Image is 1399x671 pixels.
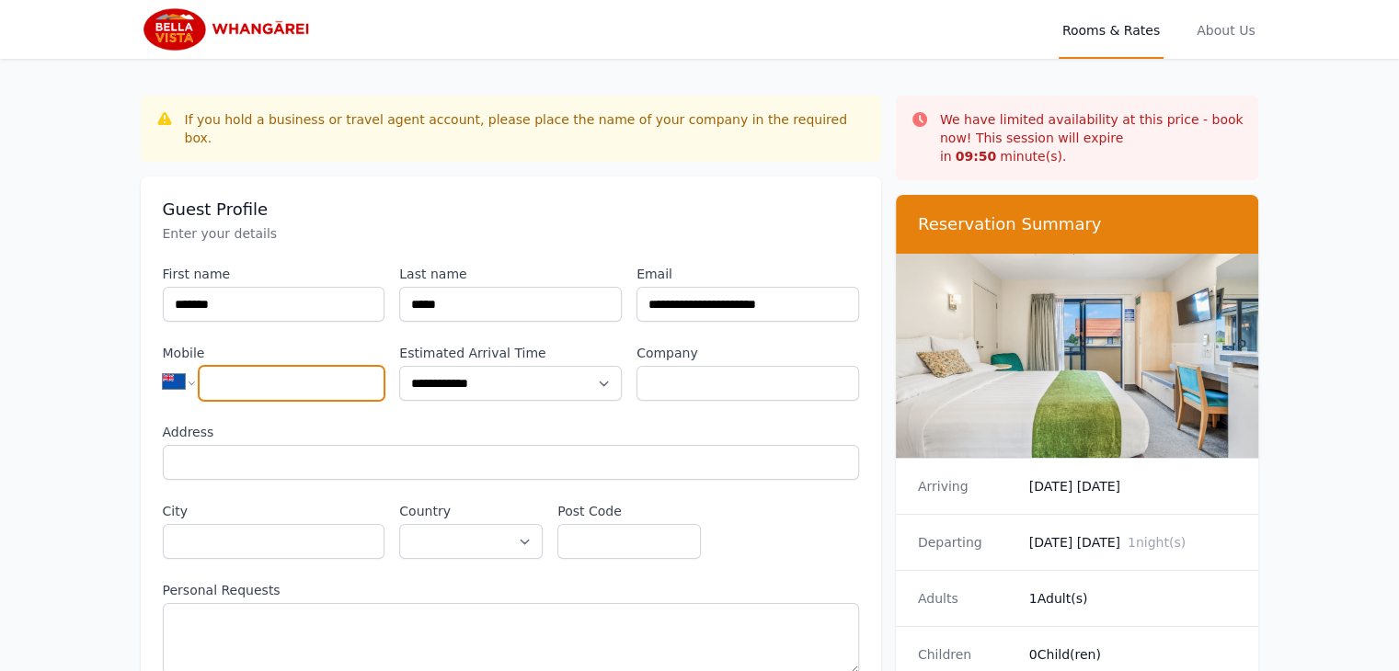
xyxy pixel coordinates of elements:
dd: [DATE] [DATE] [1029,477,1237,495]
label: Personal Requests [163,581,859,599]
label: Mobile [163,344,385,362]
img: Bella Vista Whangarei [141,7,317,51]
img: Compact Queen Studio [896,254,1259,458]
h3: Reservation Summary [918,213,1237,235]
label: First name [163,265,385,283]
p: Enter your details [163,224,859,243]
dt: Adults [918,589,1015,608]
label: Company [636,344,859,362]
dd: 0 Child(ren) [1029,645,1237,664]
p: We have limited availability at this price - book now! This session will expire in minute(s). [940,110,1244,165]
label: Address [163,423,859,441]
label: City [163,502,385,520]
dd: [DATE] [DATE] [1029,533,1237,552]
dt: Departing [918,533,1015,552]
label: Email [636,265,859,283]
label: Estimated Arrival Time [399,344,622,362]
dd: 1 Adult(s) [1029,589,1237,608]
span: 1 night(s) [1128,535,1186,550]
label: Last name [399,265,622,283]
div: If you hold a business or travel agent account, please place the name of your company in the requ... [185,110,866,147]
label: Post Code [557,502,701,520]
strong: 09 : 50 [956,149,997,164]
label: Country [399,502,543,520]
h3: Guest Profile [163,199,859,221]
dt: Arriving [918,477,1015,495]
dt: Children [918,645,1015,664]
